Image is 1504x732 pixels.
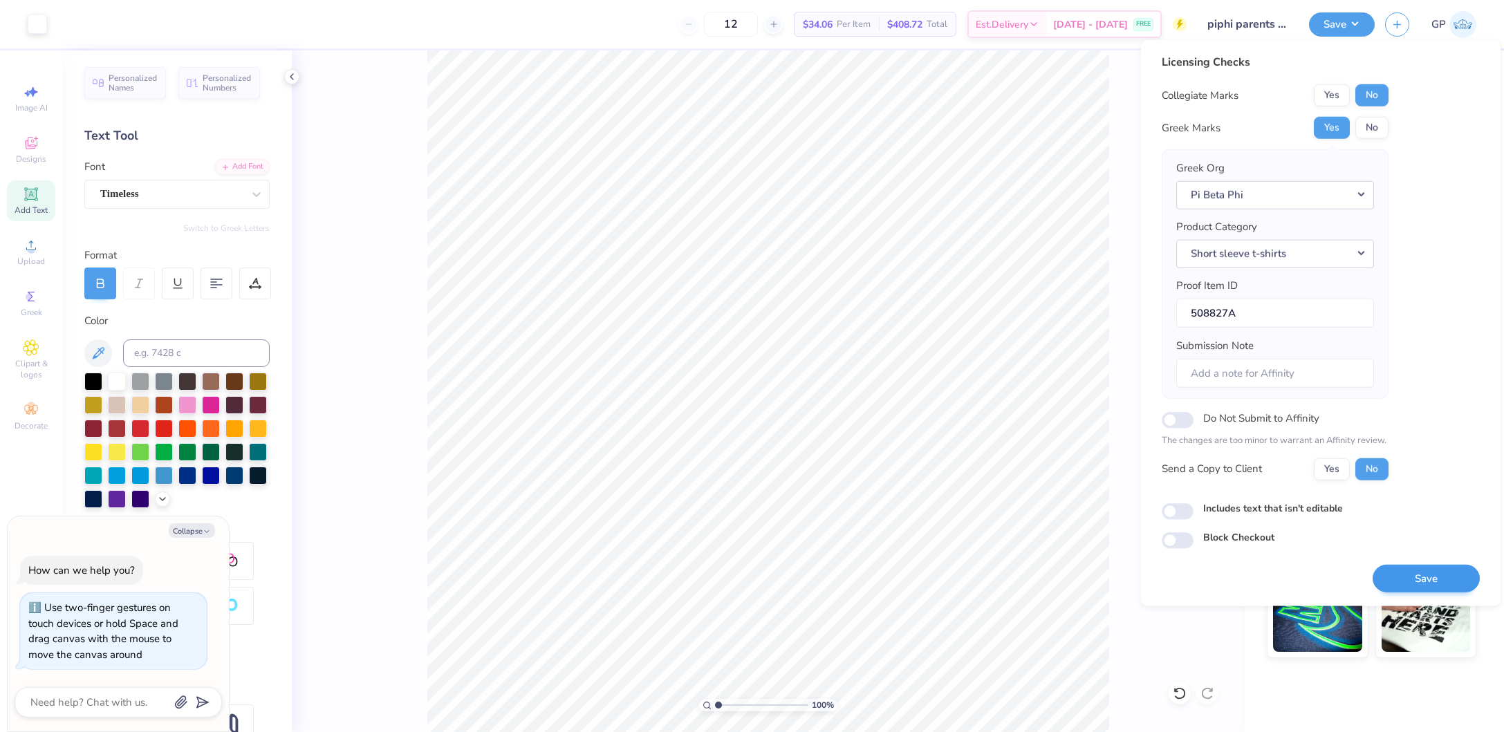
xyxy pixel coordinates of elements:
span: Clipart & logos [7,358,55,380]
button: No [1355,458,1389,480]
label: Submission Note [1176,338,1254,354]
button: No [1355,84,1389,106]
label: Do Not Submit to Affinity [1203,409,1319,427]
span: Greek [21,307,42,318]
span: Per Item [837,17,871,32]
div: Collegiate Marks [1162,88,1238,104]
div: Color [84,313,270,329]
label: Greek Org [1176,160,1225,176]
a: GP [1431,11,1476,38]
label: Font [84,159,105,175]
span: Designs [16,153,46,165]
span: $408.72 [887,17,922,32]
button: Yes [1314,117,1350,139]
button: Pi Beta Phi [1176,180,1374,209]
span: [DATE] - [DATE] [1053,17,1128,32]
button: Short sleeve t-shirts [1176,239,1374,268]
label: Block Checkout [1203,530,1274,545]
input: Add a note for Affinity [1176,358,1374,388]
button: No [1355,117,1389,139]
div: Use two-finger gestures on touch devices or hold Space and drag canvas with the mouse to move the... [28,601,178,661]
input: e.g. 7428 c [123,339,270,367]
span: Est. Delivery [976,17,1028,32]
div: How can we help you? [28,563,135,577]
label: Includes text that isn't editable [1203,500,1343,515]
label: Proof Item ID [1176,278,1238,294]
button: Save [1309,12,1375,37]
div: Format [84,247,271,263]
label: Product Category [1176,219,1257,235]
span: Image AI [15,102,48,113]
input: Untitled Design [1197,10,1299,38]
button: Switch to Greek Letters [183,223,270,234]
button: Collapse [169,523,215,538]
div: Add Font [215,159,270,175]
div: Licensing Checks [1162,54,1389,71]
div: Send a Copy to Client [1162,461,1262,477]
button: Yes [1314,458,1350,480]
div: Text Tool [84,126,270,145]
span: Total [927,17,947,32]
span: Personalized Numbers [203,73,252,93]
p: The changes are too minor to warrant an Affinity review. [1162,434,1389,448]
button: Save [1373,564,1480,592]
span: 100 % [812,699,834,711]
div: Greek Marks [1162,120,1220,136]
span: Personalized Names [109,73,158,93]
span: GP [1431,17,1446,32]
button: Yes [1314,84,1350,106]
img: Glow in the Dark Ink [1273,583,1362,652]
img: Gene Padilla [1449,11,1476,38]
img: Water based Ink [1382,583,1471,652]
span: Decorate [15,420,48,431]
span: FREE [1136,19,1151,29]
span: Upload [17,256,45,267]
span: Add Text [15,205,48,216]
input: – – [704,12,758,37]
span: $34.06 [803,17,833,32]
